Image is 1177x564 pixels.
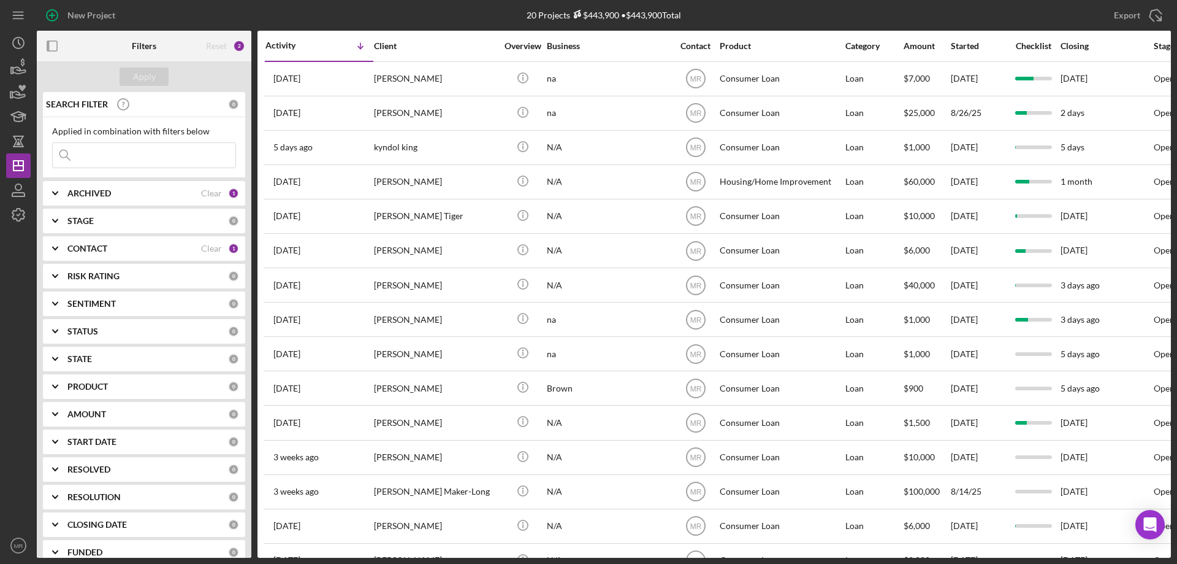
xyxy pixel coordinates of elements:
div: Consumer Loan [720,406,842,439]
b: Filters [132,41,156,51]
div: [PERSON_NAME] [374,406,497,439]
div: Overview [500,41,546,51]
text: MR [690,384,701,393]
div: 0 [228,547,239,558]
div: Consumer Loan [720,269,842,301]
div: Clear [201,188,222,198]
div: Consumer Loan [720,476,842,508]
div: Consumer Loan [720,200,842,233]
time: [DATE] [1061,452,1087,462]
div: 0 [228,519,239,530]
text: MR [690,247,701,255]
b: CONTACT [67,244,107,253]
div: N/A [547,510,669,543]
div: [DATE] [951,166,1006,198]
div: [PERSON_NAME] [374,338,497,370]
div: 0 [228,409,239,420]
span: $1,500 [904,417,930,428]
div: New Project [67,3,115,28]
time: 2025-08-16 22:41 [273,452,319,462]
div: 8/26/25 [951,97,1006,129]
b: STATE [67,354,92,364]
div: 0 [228,492,239,503]
div: [DATE] [951,200,1006,233]
div: Loan [845,441,902,474]
text: MR [690,315,701,324]
div: 1 [228,188,239,199]
div: N/A [547,200,669,233]
div: Consumer Loan [720,234,842,267]
time: 5 days ago [1061,349,1100,359]
span: $60,000 [904,176,935,187]
time: [DATE] [1061,417,1087,428]
div: Loan [845,372,902,404]
span: $7,000 [904,73,930,83]
div: Applied in combination with filters below [52,126,236,136]
div: [PERSON_NAME] Tiger [374,200,497,233]
time: 2025-08-19 08:29 [273,384,300,393]
div: Amount [904,41,950,51]
b: SEARCH FILTER [46,99,108,109]
div: [DATE] [951,269,1006,301]
text: MR [690,75,701,83]
div: N/A [547,269,669,301]
b: RISK RATING [67,271,120,281]
div: na [547,97,669,129]
span: $900 [904,383,923,393]
time: [DATE] [1061,211,1087,221]
div: N/A [547,131,669,164]
div: [PERSON_NAME] [374,269,497,301]
div: Consumer Loan [720,97,842,129]
text: MR [690,522,701,531]
span: $6,000 [904,520,930,531]
div: Loan [845,269,902,301]
div: Activity [265,41,319,50]
time: 5 days ago [1061,383,1100,393]
div: [PERSON_NAME] Maker-Long [374,476,497,508]
b: STATUS [67,326,98,336]
time: 2 days [1061,107,1084,118]
div: 0 [228,464,239,475]
time: [DATE] [1061,245,1087,255]
text: MR [690,109,701,118]
time: 2025-08-14 02:42 [273,487,319,496]
div: Clear [201,244,222,253]
div: [DATE] [951,510,1006,543]
b: ARCHIVED [67,188,111,198]
button: MR [6,533,31,558]
div: N/A [547,166,669,198]
time: 2025-09-02 17:00 [273,74,300,83]
div: Loan [845,200,902,233]
div: [DATE] [951,63,1006,95]
span: $1,000 [904,314,930,325]
div: na [547,303,669,336]
div: Open Intercom Messenger [1135,510,1165,539]
div: Consumer Loan [720,510,842,543]
div: [PERSON_NAME] [374,510,497,543]
button: New Project [37,3,128,28]
div: Consumer Loan [720,303,842,336]
div: Started [951,41,1006,51]
div: Loan [845,510,902,543]
time: 3 days ago [1061,280,1100,290]
time: 3 days ago [1061,314,1100,325]
text: MR [690,281,701,290]
time: 2025-08-29 15:23 [273,142,313,152]
div: Loan [845,97,902,129]
text: MR [690,178,701,187]
div: 0 [228,298,239,309]
time: 2025-08-08 12:51 [273,521,300,531]
text: MR [690,144,701,152]
div: Reset [206,41,227,51]
div: 0 [228,271,239,282]
div: [PERSON_NAME] [374,166,497,198]
time: 1 month [1061,176,1092,187]
div: Housing/Home Improvement [720,166,842,198]
div: [DATE] [951,338,1006,370]
text: MR [14,543,23,549]
b: STAGE [67,216,94,226]
div: Loan [845,63,902,95]
div: Checklist [1007,41,1059,51]
b: AMOUNT [67,409,106,419]
b: RESOLUTION [67,492,121,502]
